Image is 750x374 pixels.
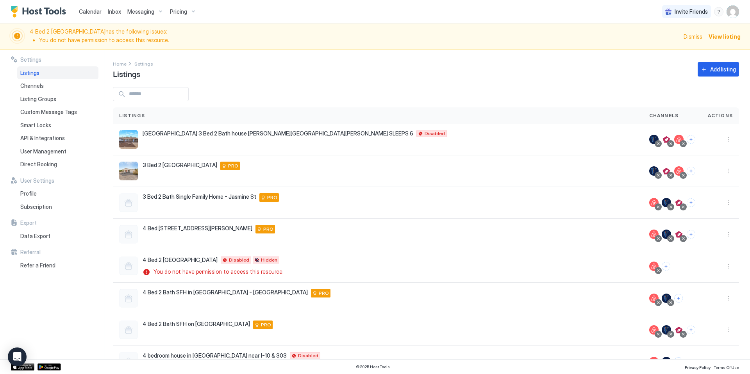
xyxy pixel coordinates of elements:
[356,364,390,369] span: © 2025 Host Tools
[20,177,54,184] span: User Settings
[134,59,153,68] div: Breadcrumb
[714,365,739,370] span: Terms Of Use
[723,325,733,335] div: menu
[20,109,77,116] span: Custom Message Tags
[723,325,733,335] button: More options
[20,249,41,256] span: Referral
[674,294,683,303] button: Connect channels
[79,7,102,16] a: Calendar
[20,69,39,77] span: Listings
[143,256,218,264] span: 4 Bed 2 [GEOGRAPHIC_DATA]
[267,194,277,201] span: PRO
[687,167,695,175] button: Connect channels
[119,130,138,149] div: listing image
[17,105,98,119] a: Custom Message Tags
[113,59,127,68] a: Home
[20,262,55,269] span: Refer a Friend
[17,187,98,200] a: Profile
[143,289,308,296] span: 4 Bed 2 Bath SFH in [GEOGRAPHIC_DATA] - [GEOGRAPHIC_DATA]
[723,262,733,271] button: More options
[687,326,695,334] button: Connect channels
[108,7,121,16] a: Inbox
[20,219,37,226] span: Export
[17,79,98,93] a: Channels
[170,8,187,15] span: Pricing
[134,61,153,67] span: Settings
[11,363,34,370] a: App Store
[17,230,98,243] a: Data Export
[11,6,70,18] a: Host Tools Logo
[20,161,57,168] span: Direct Booking
[685,363,711,371] a: Privacy Policy
[119,162,138,180] div: listing image
[684,32,702,41] div: Dismiss
[119,112,145,119] span: Listings
[143,225,252,232] span: 4 Bed [STREET_ADDRESS][PERSON_NAME]
[17,66,98,80] a: Listings
[714,363,739,371] a: Terms Of Use
[30,28,679,45] span: 4 Bed 2 [GEOGRAPHIC_DATA] has the following issues:
[687,198,695,207] button: Connect channels
[687,230,695,239] button: Connect channels
[228,162,238,169] span: PRO
[143,162,217,169] span: 3 Bed 2 [GEOGRAPHIC_DATA]
[675,8,708,15] span: Invite Friends
[20,82,44,89] span: Channels
[17,93,98,106] a: Listing Groups
[649,112,679,119] span: Channels
[723,198,733,207] button: More options
[687,135,695,144] button: Connect channels
[20,148,66,155] span: User Management
[17,259,98,272] a: Refer a Friend
[17,158,98,171] a: Direct Booking
[723,294,733,303] div: menu
[698,62,739,77] button: Add listing
[662,262,670,271] button: Connect channels
[723,198,733,207] div: menu
[143,321,250,328] span: 4 Bed 2 Bath SFH on [GEOGRAPHIC_DATA]
[20,122,51,129] span: Smart Locks
[685,365,711,370] span: Privacy Policy
[723,357,733,366] button: More options
[723,294,733,303] button: More options
[126,87,188,101] input: Input Field
[723,135,733,144] div: menu
[17,132,98,145] a: API & Integrations
[708,112,733,119] span: Actions
[134,59,153,68] a: Settings
[113,61,127,67] span: Home
[20,190,37,197] span: Profile
[17,119,98,132] a: Smart Locks
[20,96,56,103] span: Listing Groups
[8,347,27,366] div: Open Intercom Messenger
[143,130,413,137] span: [GEOGRAPHIC_DATA] 3 Bed 2 Bath house [PERSON_NAME][GEOGRAPHIC_DATA][PERSON_NAME] SLEEPS 6
[39,37,679,44] li: You do not have permission to access this resource.
[723,262,733,271] div: menu
[79,8,102,15] span: Calendar
[143,352,287,359] span: 4 bedroom house in [GEOGRAPHIC_DATA] near I-10 & 303
[17,200,98,214] a: Subscription
[723,230,733,239] div: menu
[113,59,127,68] div: Breadcrumb
[674,357,683,366] button: Connect channels
[727,5,739,18] div: User profile
[143,193,256,200] span: 3 Bed 2 Bath Single Family Home - Jasmine St
[723,166,733,176] button: More options
[723,166,733,176] div: menu
[709,32,741,41] div: View listing
[154,268,284,275] span: You do not have permission to access this resource.
[319,290,329,297] span: PRO
[20,233,50,240] span: Data Export
[714,7,723,16] div: menu
[37,363,61,370] a: Google Play Store
[108,8,121,15] span: Inbox
[127,8,154,15] span: Messaging
[710,65,736,73] div: Add listing
[113,68,140,79] span: Listings
[723,230,733,239] button: More options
